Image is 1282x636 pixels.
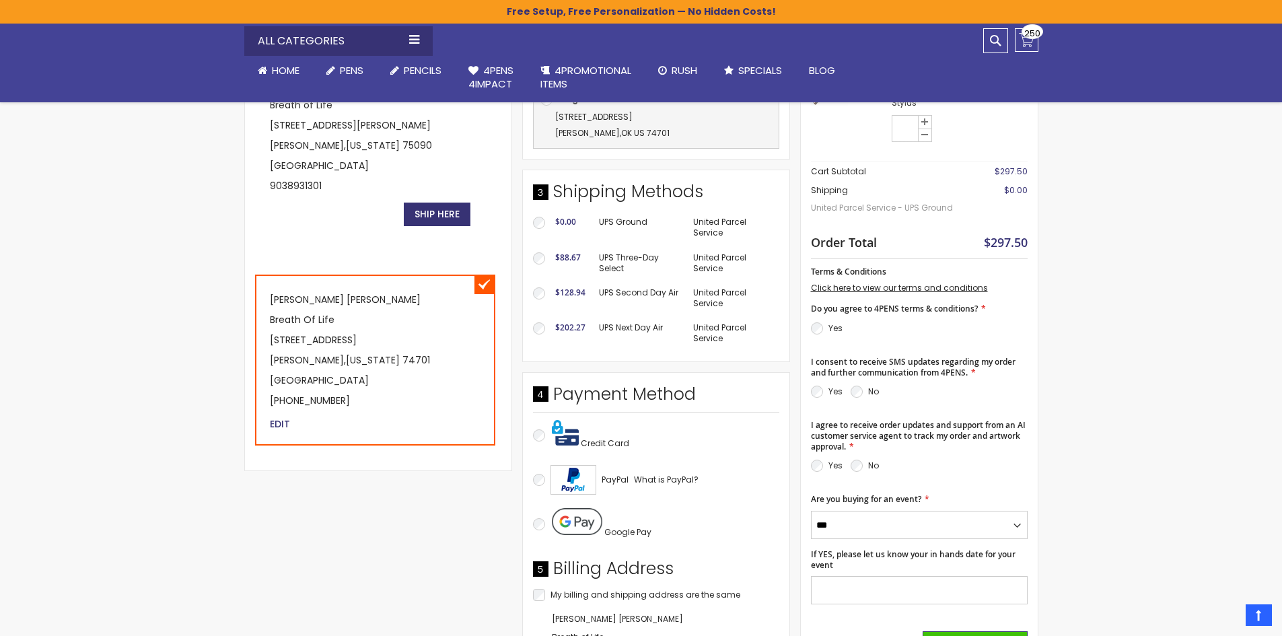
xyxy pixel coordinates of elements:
[592,246,687,281] td: UPS Three-Day Select
[550,589,740,600] span: My billing and shipping address are the same
[634,474,699,485] span: What is PayPal?
[550,465,596,495] img: Acceptance Mark
[868,386,879,397] label: No
[377,56,455,85] a: Pencils
[340,63,363,77] span: Pens
[555,322,585,333] span: $202.27
[552,419,579,446] img: Pay with credit card
[672,63,697,77] span: Rush
[811,232,877,250] strong: Order Total
[811,184,848,196] span: Shipping
[404,63,441,77] span: Pencils
[811,493,921,505] span: Are you buying for an event?
[1004,184,1028,196] span: $0.00
[533,180,779,210] div: Shipping Methods
[555,287,585,298] span: $128.94
[811,356,1016,378] span: I consent to receive SMS updates regarding my order and further communication from 4PENS.
[634,472,699,488] a: What is PayPal?
[604,526,651,538] span: Google Pay
[527,56,645,100] a: 4PROMOTIONALITEMS
[811,196,961,220] span: United Parcel Service - UPS Ground
[272,63,299,77] span: Home
[404,203,470,226] button: Ship Here
[811,303,978,314] span: Do you agree to 4PENS terms & conditions?
[533,557,779,587] div: Billing Address
[634,127,645,139] span: US
[555,252,581,263] span: $88.67
[795,56,849,85] a: Blog
[868,460,879,471] label: No
[645,56,711,85] a: Rush
[270,417,290,431] button: Edit
[811,419,1026,452] span: I agree to receive order updates and support from an AI customer service agent to track my order ...
[346,353,400,367] span: [US_STATE]
[811,162,961,182] th: Cart Subtotal
[647,127,670,139] span: 74701
[255,275,495,446] div: [PERSON_NAME] [PERSON_NAME] Breath Of Life [STREET_ADDRESS] [PERSON_NAME] , 74701 [GEOGRAPHIC_DATA]
[811,266,886,277] span: Terms & Conditions
[346,139,400,152] span: [US_STATE]
[555,216,576,227] span: $0.00
[686,316,779,351] td: United Parcel Service
[555,127,620,139] span: [PERSON_NAME]
[244,56,313,85] a: Home
[270,179,322,192] a: 9038931301
[552,508,602,535] img: Pay with Google Pay
[455,56,527,100] a: 4Pens4impact
[1015,28,1038,52] a: 250
[255,60,495,241] div: [PERSON_NAME] [PERSON_NAME] Breath of Life [STREET_ADDRESS][PERSON_NAME] [PERSON_NAME] , 75090 [G...
[1246,604,1272,626] a: Top
[811,549,1016,571] span: If YES, please let us know your in hands date for your event
[809,63,835,77] span: Blog
[711,56,795,85] a: Specials
[1024,27,1040,40] span: 250
[533,383,779,413] div: Payment Method
[244,26,433,56] div: All Categories
[686,246,779,281] td: United Parcel Service
[828,460,843,471] label: Yes
[592,316,687,351] td: UPS Next Day Air
[738,63,782,77] span: Specials
[468,63,513,91] span: 4Pens 4impact
[592,281,687,316] td: UPS Second Day Air
[540,63,631,91] span: 4PROMOTIONAL ITEMS
[621,127,632,139] span: OK
[592,210,687,245] td: UPS Ground
[995,166,1028,177] span: $297.50
[686,281,779,316] td: United Parcel Service
[270,394,350,407] a: [PHONE_NUMBER]
[602,474,629,485] span: PayPal
[581,437,629,449] span: Credit Card
[415,207,460,221] span: Ship Here
[811,282,988,293] a: Click here to view our terms and conditions
[313,56,377,85] a: Pens
[828,322,843,334] label: Yes
[686,210,779,245] td: United Parcel Service
[984,234,1028,250] span: $297.50
[828,386,843,397] label: Yes
[540,109,772,141] div: ,
[555,111,633,122] span: [STREET_ADDRESS]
